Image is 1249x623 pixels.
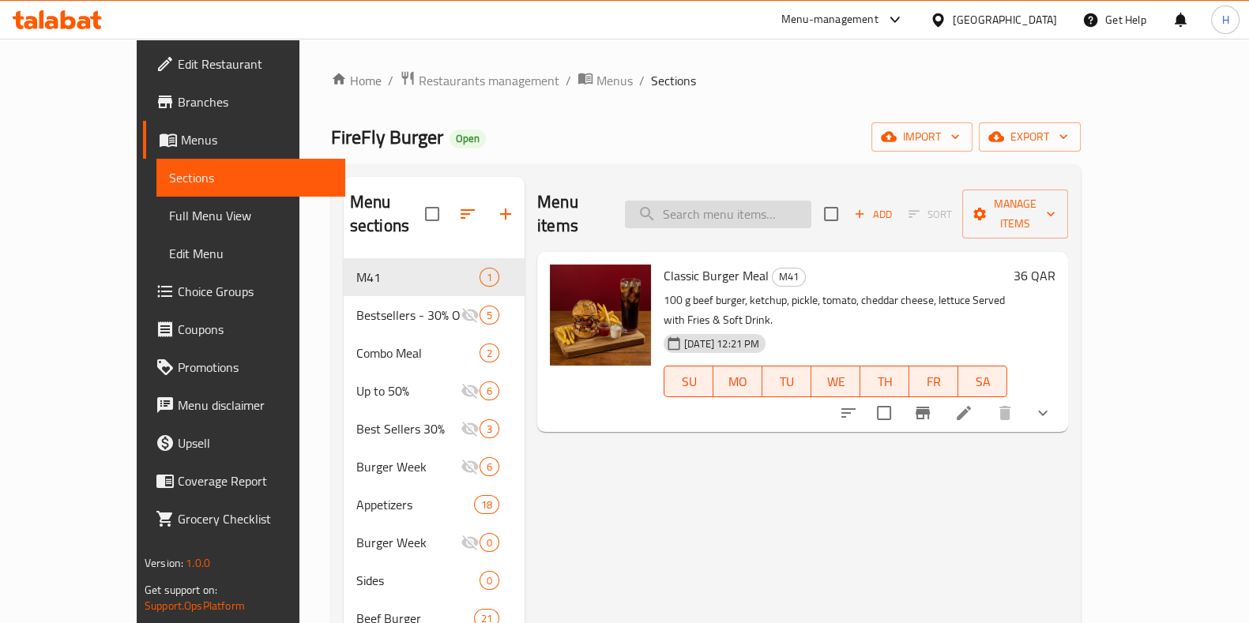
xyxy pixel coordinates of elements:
button: Branch-specific-item [904,394,942,432]
span: Edit Menu [169,244,333,263]
a: Choice Groups [143,272,345,310]
span: 2 [480,346,498,361]
span: 3 [480,422,498,437]
li: / [566,71,571,90]
nav: breadcrumb [331,70,1081,91]
span: 6 [480,460,498,475]
a: Coverage Report [143,462,345,500]
span: H [1221,11,1228,28]
span: Burger Week [356,457,461,476]
span: 5 [480,308,498,323]
div: items [480,457,499,476]
button: SU [664,366,713,397]
span: Full Menu View [169,206,333,225]
a: Menus [143,121,345,159]
a: Edit Restaurant [143,45,345,83]
div: Burger Week6 [344,448,525,486]
button: import [871,122,972,152]
button: show more [1024,394,1062,432]
a: Menu disclaimer [143,386,345,424]
span: Burger Week [356,533,461,552]
div: Best Sellers 30%3 [344,410,525,448]
div: M411 [344,258,525,296]
span: M41 [356,268,480,287]
span: Manage items [975,194,1055,234]
span: Coverage Report [178,471,333,490]
a: Upsell [143,424,345,462]
span: Sides [356,571,480,590]
svg: Inactive section [461,306,480,325]
span: Combo Meal [356,343,480,362]
a: Support.OpsPlatform [145,595,245,616]
span: Bestsellers - 30% Off On Selected Items [356,306,461,325]
span: FireFly Burger [331,119,443,155]
span: Classic Burger Meal [664,264,769,287]
span: Grocery Checklist [178,509,333,528]
div: [GEOGRAPHIC_DATA] [953,11,1057,28]
span: Coupons [178,320,333,339]
span: Sections [651,71,696,90]
button: export [979,122,1081,152]
span: Select to update [867,396,901,430]
div: items [480,306,499,325]
svg: Inactive section [461,381,480,400]
span: Select all sections [416,197,449,231]
svg: Inactive section [461,533,480,552]
button: TH [860,366,909,397]
span: 1.0.0 [186,553,210,573]
span: Add item [848,202,898,227]
button: Add [848,202,898,227]
span: Best Sellers 30% [356,419,461,438]
button: Add section [487,195,525,233]
span: export [991,127,1068,147]
span: Choice Groups [178,282,333,301]
div: items [480,343,499,362]
a: Edit menu item [954,403,973,422]
span: Sections [169,168,333,187]
span: Select section first [898,202,962,227]
span: 0 [480,535,498,550]
span: Open [450,132,486,145]
span: Menus [181,130,333,149]
div: items [480,268,499,287]
button: sort-choices [830,394,867,432]
li: / [639,71,645,90]
span: Get support on: [145,580,217,600]
a: Menus [577,70,633,91]
div: items [474,495,499,514]
span: Menus [596,71,633,90]
div: Combo Meal2 [344,334,525,372]
div: items [480,381,499,400]
span: 0 [480,573,498,588]
span: Upsell [178,433,333,452]
a: Edit Menu [156,235,345,272]
div: Up to 50% [356,381,461,400]
span: TU [769,370,805,393]
span: SA [965,370,1001,393]
div: Sides0 [344,561,525,599]
span: MO [720,370,756,393]
div: M41 [772,268,806,287]
div: items [480,533,499,552]
span: WE [818,370,854,393]
svg: Inactive section [461,419,480,438]
span: Appetizers [356,495,474,514]
span: Restaurants management [419,71,559,90]
img: Classic Burger Meal [550,265,651,366]
div: Open [450,129,486,148]
a: Restaurants management [400,70,559,91]
svg: Show Choices [1033,403,1052,422]
div: items [480,571,499,590]
span: 1 [480,270,498,285]
span: FR [916,370,952,393]
span: Branches [178,92,333,111]
div: Bestsellers - 30% Off On Selected Items5 [344,296,525,334]
span: Menu disclaimer [178,396,333,415]
button: delete [986,394,1024,432]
